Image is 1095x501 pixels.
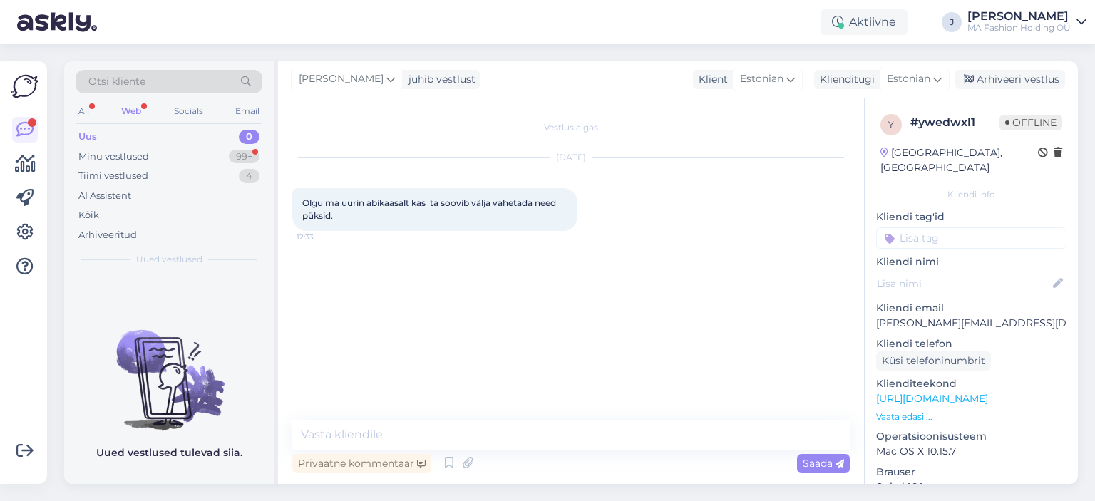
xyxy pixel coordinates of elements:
[887,71,930,87] span: Estonian
[942,12,962,32] div: J
[239,130,259,144] div: 0
[876,316,1066,331] p: [PERSON_NAME][EMAIL_ADDRESS][DOMAIN_NAME]
[876,351,991,371] div: Küsi telefoninumbrit
[876,376,1066,391] p: Klienditeekond
[136,253,202,266] span: Uued vestlused
[292,151,850,164] div: [DATE]
[877,276,1050,291] input: Lisa nimi
[876,254,1066,269] p: Kliendi nimi
[876,480,1066,495] p: Safari 16.1
[876,336,1066,351] p: Kliendi telefon
[740,71,783,87] span: Estonian
[876,210,1066,224] p: Kliendi tag'id
[967,11,1071,22] div: [PERSON_NAME]
[299,71,384,87] span: [PERSON_NAME]
[876,301,1066,316] p: Kliendi email
[78,150,149,164] div: Minu vestlused
[171,102,206,120] div: Socials
[814,72,875,87] div: Klienditugi
[955,70,1065,89] div: Arhiveeri vestlus
[876,188,1066,201] div: Kliendi info
[78,208,99,222] div: Kõik
[76,102,92,120] div: All
[78,228,137,242] div: Arhiveeritud
[11,73,38,100] img: Askly Logo
[302,197,558,221] span: Olgu ma uurin abikaasalt kas ta soovib välja vahetada need püksid.
[876,444,1066,459] p: Mac OS X 10.15.7
[821,9,908,35] div: Aktiivne
[693,72,728,87] div: Klient
[118,102,144,120] div: Web
[232,102,262,120] div: Email
[910,114,999,131] div: # ywedwxl1
[229,150,259,164] div: 99+
[297,232,350,242] span: 12:33
[78,189,131,203] div: AI Assistent
[876,392,988,405] a: [URL][DOMAIN_NAME]
[876,429,1066,444] p: Operatsioonisüsteem
[967,22,1071,33] div: MA Fashion Holding OÜ
[403,72,475,87] div: juhib vestlust
[876,465,1066,480] p: Brauser
[88,74,145,89] span: Otsi kliente
[64,304,274,433] img: No chats
[96,445,242,460] p: Uued vestlused tulevad siia.
[888,119,894,130] span: y
[78,130,97,144] div: Uus
[239,169,259,183] div: 4
[876,227,1066,249] input: Lisa tag
[292,454,431,473] div: Privaatne kommentaar
[999,115,1062,130] span: Offline
[880,145,1038,175] div: [GEOGRAPHIC_DATA], [GEOGRAPHIC_DATA]
[803,457,844,470] span: Saada
[78,169,148,183] div: Tiimi vestlused
[292,121,850,134] div: Vestlus algas
[876,410,1066,423] p: Vaata edasi ...
[967,11,1086,33] a: [PERSON_NAME]MA Fashion Holding OÜ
